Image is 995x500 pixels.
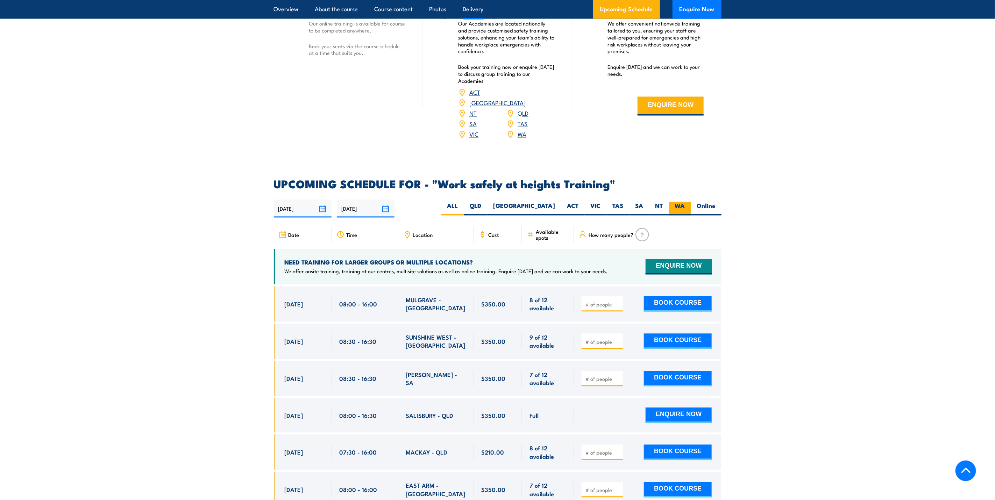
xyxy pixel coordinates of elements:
[536,229,569,241] span: Available spots
[340,448,377,456] span: 07:30 - 16:00
[469,119,477,128] a: SA
[406,333,466,350] span: SUNSHINE WEST - [GEOGRAPHIC_DATA]
[530,371,566,387] span: 7 of 12 available
[309,20,406,34] p: Our online training is available for course to be completed anywhere.
[406,412,454,420] span: SALISBURY - QLD
[585,376,620,383] input: # of people
[285,412,303,420] span: [DATE]
[309,43,406,57] p: Book your seats via the course schedule at a time that suits you.
[488,202,561,216] label: [GEOGRAPHIC_DATA]
[585,487,620,494] input: # of people
[469,99,526,107] a: [GEOGRAPHIC_DATA]
[530,481,566,498] span: 7 of 12 available
[561,202,585,216] label: ACT
[285,375,303,383] span: [DATE]
[413,232,433,238] span: Location
[638,97,704,116] button: ENQUIRE NOW
[340,338,377,346] span: 08:30 - 16:30
[406,296,466,312] span: MULGRAVE - [GEOGRAPHIC_DATA]
[482,486,506,494] span: $350.00
[285,259,608,266] h4: NEED TRAINING FOR LARGER GROUPS OR MULTIPLE LOCATIONS?
[347,232,357,238] span: Time
[530,412,539,420] span: Full
[274,179,722,189] h2: UPCOMING SCHEDULE FOR - "Work safely at heights Training"
[607,64,704,78] p: Enquire [DATE] and we can work to your needs.
[340,300,377,308] span: 08:00 - 16:00
[464,202,488,216] label: QLD
[340,375,377,383] span: 08:30 - 16:30
[518,130,526,138] a: WA
[646,259,712,275] button: ENQUIRE NOW
[469,109,477,117] a: NT
[585,449,620,456] input: # of people
[482,375,506,383] span: $350.00
[482,300,506,308] span: $350.00
[518,109,528,117] a: QLD
[607,20,704,55] p: We offer convenient nationwide training tailored to you, ensuring your staff are well-prepared fo...
[337,200,395,218] input: To date
[644,445,712,460] button: BOOK COURSE
[458,20,555,55] p: Our Academies are located nationally and provide customised safety training solutions, enhancing ...
[340,486,377,494] span: 08:00 - 16:00
[644,371,712,386] button: BOOK COURSE
[669,202,691,216] label: WA
[285,300,303,308] span: [DATE]
[644,482,712,498] button: BOOK COURSE
[274,200,332,218] input: From date
[482,412,506,420] span: $350.00
[585,301,620,308] input: # of people
[285,448,303,456] span: [DATE]
[469,130,478,138] a: VIC
[644,334,712,349] button: BOOK COURSE
[585,202,607,216] label: VIC
[406,448,448,456] span: MACKAY - QLD
[630,202,649,216] label: SA
[482,448,504,456] span: $210.00
[441,202,464,216] label: ALL
[530,444,566,461] span: 8 of 12 available
[406,481,466,498] span: EAST ARM - [GEOGRAPHIC_DATA]
[518,119,528,128] a: TAS
[585,339,620,346] input: # of people
[406,371,466,387] span: [PERSON_NAME] - SA
[289,232,299,238] span: Date
[646,408,712,423] button: ENQUIRE NOW
[469,88,480,96] a: ACT
[482,338,506,346] span: $350.00
[530,296,566,312] span: 8 of 12 available
[285,486,303,494] span: [DATE]
[530,333,566,350] span: 9 of 12 available
[489,232,499,238] span: Cost
[649,202,669,216] label: NT
[691,202,722,216] label: Online
[644,296,712,312] button: BOOK COURSE
[285,268,608,275] p: We offer onsite training, training at our centres, multisite solutions as well as online training...
[607,202,630,216] label: TAS
[589,232,633,238] span: How many people?
[458,64,555,85] p: Book your training now or enquire [DATE] to discuss group training to our Academies
[340,412,377,420] span: 08:00 - 16:30
[285,338,303,346] span: [DATE]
